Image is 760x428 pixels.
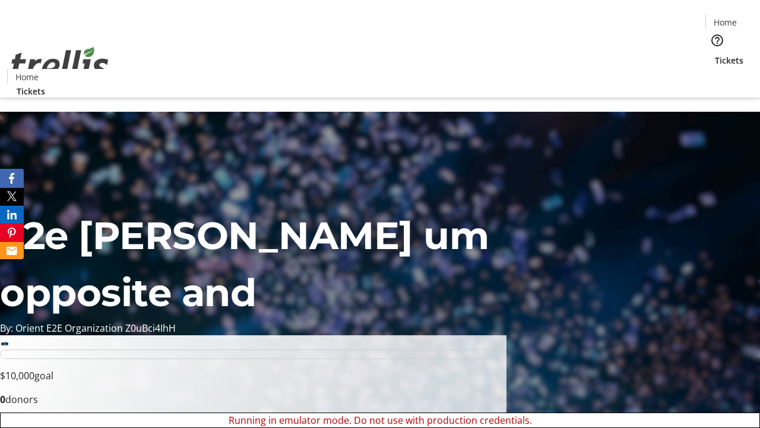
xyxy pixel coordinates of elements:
[15,71,39,83] span: Home
[17,85,45,97] span: Tickets
[715,54,743,67] span: Tickets
[8,71,46,83] a: Home
[705,29,729,52] button: Help
[714,16,737,29] span: Home
[7,34,113,93] img: Orient E2E Organization Z0uBci4IhH's Logo
[7,85,55,97] a: Tickets
[706,16,744,29] a: Home
[705,54,753,67] a: Tickets
[705,67,729,90] button: Cart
